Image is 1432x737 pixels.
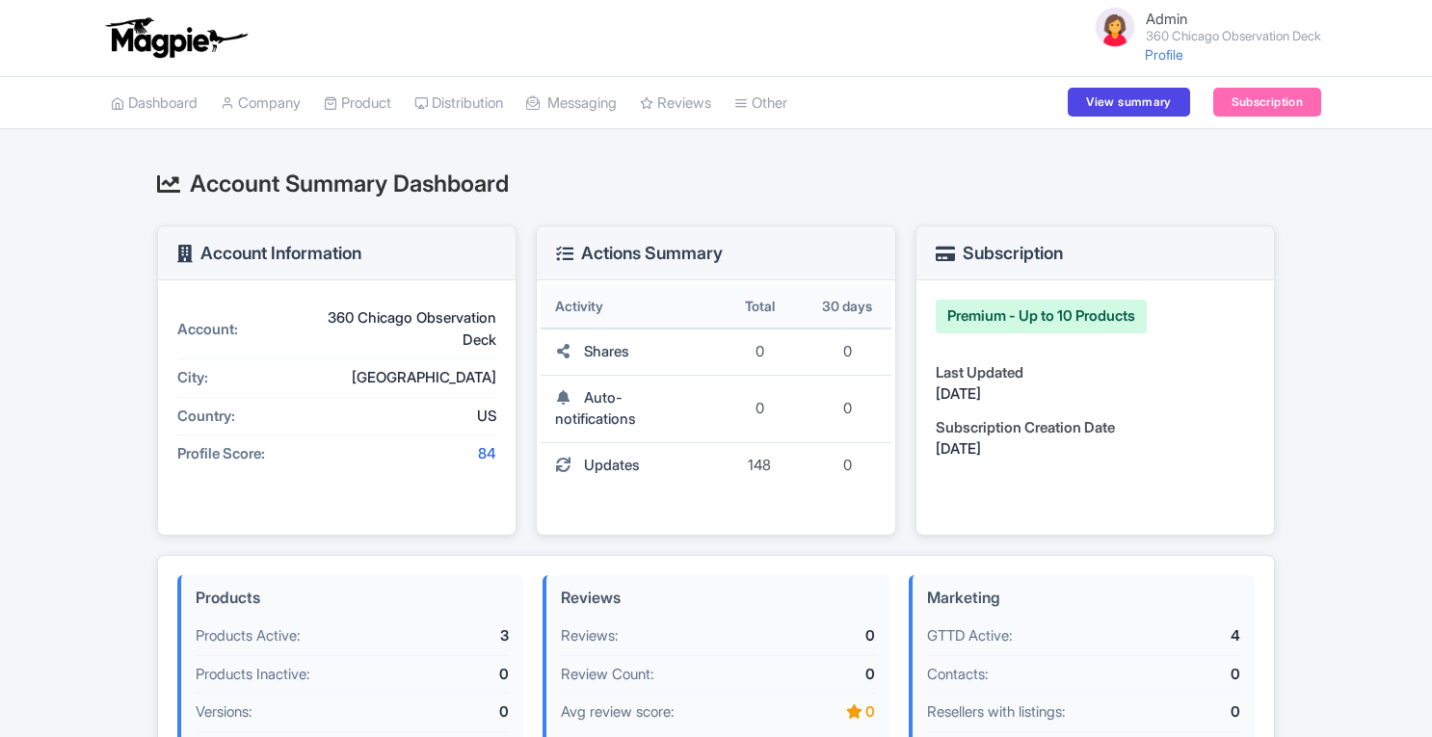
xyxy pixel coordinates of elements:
div: Review Count: [561,664,764,686]
div: 0 [1130,664,1240,686]
div: Premium - Up to 10 Products [936,300,1147,333]
a: Dashboard [111,77,198,130]
span: Updates [584,456,640,474]
div: Versions: [196,701,399,724]
div: Reviews: [561,625,764,647]
div: 0 [765,701,875,724]
div: Products Active: [196,625,399,647]
td: 148 [716,443,804,488]
div: 0 [1130,701,1240,724]
div: Account: [177,319,322,341]
td: 0 [716,329,804,376]
span: 0 [843,399,852,417]
div: [GEOGRAPHIC_DATA] [322,367,496,389]
div: 0 [399,701,509,724]
img: logo-ab69f6fb50320c5b225c76a69d11143b.png [101,16,251,59]
div: Resellers with listings: [927,701,1130,724]
h3: Actions Summary [556,244,723,263]
a: Subscription [1213,88,1321,117]
h4: Marketing [927,590,1240,607]
span: Auto-notifications [555,388,636,429]
div: 0 [765,625,875,647]
div: GTTD Active: [927,625,1130,647]
div: City: [177,367,322,389]
td: 0 [716,376,804,443]
div: 4 [1130,625,1240,647]
a: Product [324,77,391,130]
span: 0 [843,342,852,360]
small: 360 Chicago Observation Deck [1146,30,1321,42]
div: [DATE] [936,383,1255,406]
span: Admin [1146,10,1187,28]
div: Country: [177,406,322,428]
a: Other [734,77,787,130]
div: Profile Score: [177,443,322,465]
div: US [322,406,496,428]
a: Distribution [414,77,503,130]
h3: Account Information [177,244,361,263]
div: [DATE] [936,438,1255,461]
h4: Reviews [561,590,874,607]
span: Shares [584,342,629,360]
th: 30 days [804,284,891,329]
a: Admin 360 Chicago Observation Deck [1080,4,1321,50]
div: Last Updated [936,362,1255,384]
a: Profile [1145,46,1183,63]
h4: Products [196,590,509,607]
h3: Subscription [936,244,1063,263]
a: Company [221,77,301,130]
th: Activity [541,284,716,329]
div: Avg review score: [561,701,764,724]
div: Subscription Creation Date [936,417,1255,439]
img: avatar_key_member-9c1dde93af8b07d7383eb8b5fb890c87.png [1092,4,1138,50]
div: Products Inactive: [196,664,399,686]
span: 0 [843,456,852,474]
div: 3 [399,625,509,647]
th: Total [716,284,804,329]
a: Reviews [640,77,711,130]
h2: Account Summary Dashboard [157,171,1275,197]
a: View summary [1068,88,1189,117]
div: 0 [399,664,509,686]
div: 360 Chicago Observation Deck [322,307,496,351]
a: Messaging [526,77,617,130]
div: 84 [322,443,496,465]
div: 0 [765,664,875,686]
div: Contacts: [927,664,1130,686]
